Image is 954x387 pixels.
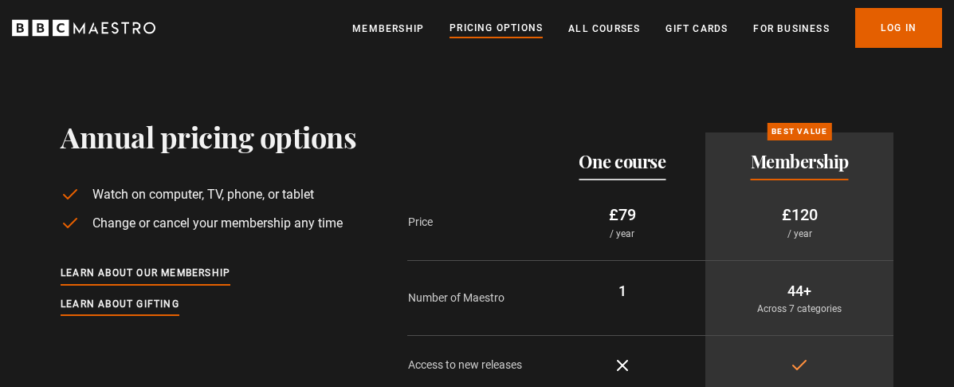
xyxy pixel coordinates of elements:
p: 44+ [718,280,881,302]
p: £79 [552,203,693,227]
p: Access to new releases [408,357,538,373]
p: 1 [552,280,693,302]
p: / year [552,227,693,241]
a: Pricing Options [450,20,543,38]
h1: Annual pricing options [61,120,356,153]
p: Across 7 categories [718,302,881,316]
a: For business [753,21,829,37]
a: Learn about gifting [61,296,179,314]
p: / year [718,227,881,241]
a: All Courses [568,21,640,37]
h2: One course [579,152,665,171]
a: Log In [855,8,942,48]
a: Membership [352,21,424,37]
li: Watch on computer, TV, phone, or tablet [61,185,356,204]
a: Gift Cards [665,21,728,37]
li: Change or cancel your membership any time [61,214,356,233]
p: Number of Maestro [408,290,538,306]
nav: Primary [352,8,942,48]
p: £120 [718,203,881,227]
p: Best value [768,123,831,140]
h2: Membership [751,152,849,171]
a: Learn about our membership [61,265,230,282]
p: Price [408,214,538,231]
svg: BBC Maestro [12,16,155,40]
